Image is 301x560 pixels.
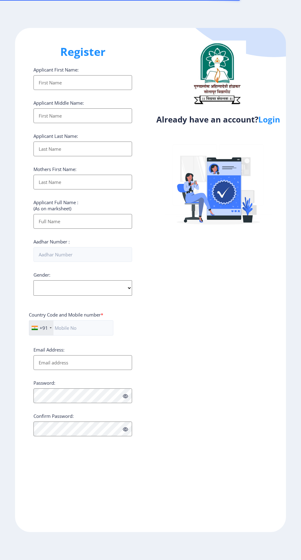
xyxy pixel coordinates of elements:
[33,67,79,73] label: Applicant First Name:
[33,199,78,212] label: Applicant Full Name : (As on marksheet)
[33,133,78,139] label: Applicant Last Name:
[33,413,74,419] label: Confirm Password:
[29,320,113,336] input: Mobile No
[33,108,132,123] input: First Name
[29,312,103,318] label: Country Code and Mobile number
[33,272,50,278] label: Gender:
[33,175,132,189] input: Last Name
[33,355,132,370] input: Email address
[40,325,48,331] div: +91
[33,247,132,262] input: Aadhar Number
[188,41,246,106] img: logo
[33,347,64,353] label: Email Address:
[33,100,84,106] label: Applicant Middle Name:
[33,214,132,229] input: Full Name
[258,114,280,125] a: Login
[33,142,132,156] input: Last Name
[33,45,132,59] h1: Register
[155,115,281,124] h4: Already have an account?
[33,166,76,172] label: Mothers First Name:
[33,75,132,90] input: First Name
[165,133,272,240] img: Verified-rafiki.svg
[33,380,55,386] label: Password:
[29,321,53,335] div: India (भारत): +91
[33,239,70,245] label: Aadhar Number :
